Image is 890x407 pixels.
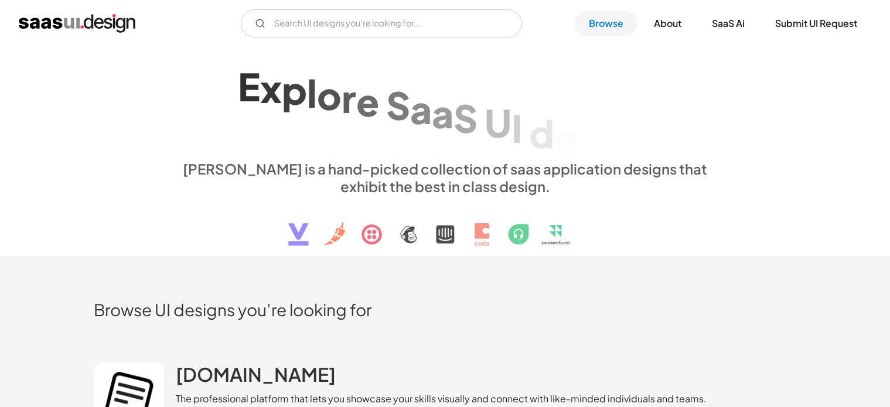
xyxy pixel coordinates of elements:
div: S [453,95,478,140]
a: [DOMAIN_NAME] [176,362,336,392]
div: r [342,76,356,121]
a: home [19,14,135,33]
div: I [512,105,522,150]
div: e [356,79,379,124]
a: About [640,11,695,36]
div: l [307,70,317,115]
div: d [529,110,554,155]
form: Email Form [241,9,522,37]
div: The professional platform that lets you showcase your skills visually and connect with like-minde... [176,392,707,406]
div: e [554,116,577,161]
div: E [238,63,260,108]
a: Browse [575,11,637,36]
input: Search UI designs you're looking for... [241,9,522,37]
div: x [260,65,282,110]
div: [PERSON_NAME] is a hand-picked collection of saas application designs that exhibit the best in cl... [176,160,715,195]
div: a [410,86,432,131]
div: S [386,83,410,128]
div: U [485,100,512,145]
div: a [432,91,453,136]
h2: Browse UI designs you’re looking for [94,299,797,320]
h2: [DOMAIN_NAME] [176,362,336,386]
a: Submit UI Request [761,11,871,36]
a: SaaS Ai [698,11,759,36]
h1: Explore SaaS UI design patterns & interactions. [176,59,715,149]
img: text, icon, saas logo [268,195,623,256]
div: o [317,73,342,118]
div: p [282,67,307,112]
